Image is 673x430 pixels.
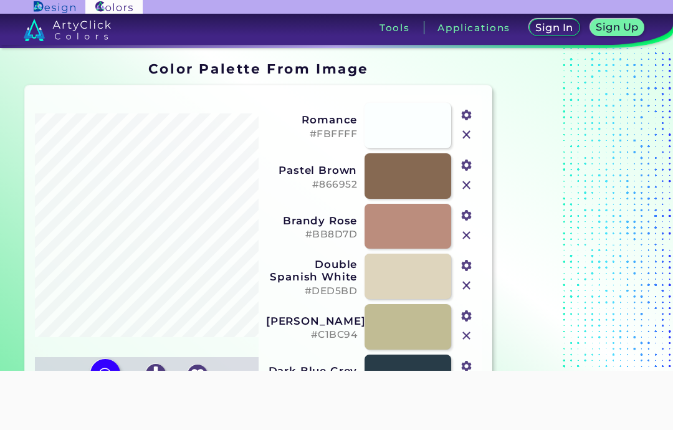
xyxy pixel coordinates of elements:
[90,359,120,389] img: icon picture
[535,22,574,33] h5: Sign In
[266,229,357,241] h5: #BB8D7D
[188,365,208,385] img: icon_favourite_white.svg
[528,19,581,37] a: Sign In
[266,164,357,176] h3: Pastel Brown
[148,59,369,78] h1: Color Palette From Image
[146,364,166,384] img: icon_download_white.svg
[266,329,357,341] h5: #C1BC94
[266,258,357,283] h3: Double Spanish White
[266,315,357,327] h3: [PERSON_NAME]
[110,371,563,427] iframe: Advertisement
[459,277,475,294] img: icon_close.svg
[437,23,510,32] h3: Applications
[266,113,357,126] h3: Romance
[459,177,475,193] img: icon_close.svg
[595,22,639,32] h5: Sign Up
[379,23,410,32] h3: Tools
[266,214,357,227] h3: Brandy Rose
[589,19,646,37] a: Sign Up
[266,365,357,377] h3: Dark Blue Grey
[266,128,357,140] h5: #FBFFFF
[459,328,475,344] img: icon_close.svg
[459,127,475,143] img: icon_close.svg
[24,19,112,41] img: logo_artyclick_colors_white.svg
[34,1,75,13] img: ArtyClick Design logo
[266,179,357,191] h5: #866952
[266,285,357,297] h5: #DED5BD
[459,227,475,244] img: icon_close.svg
